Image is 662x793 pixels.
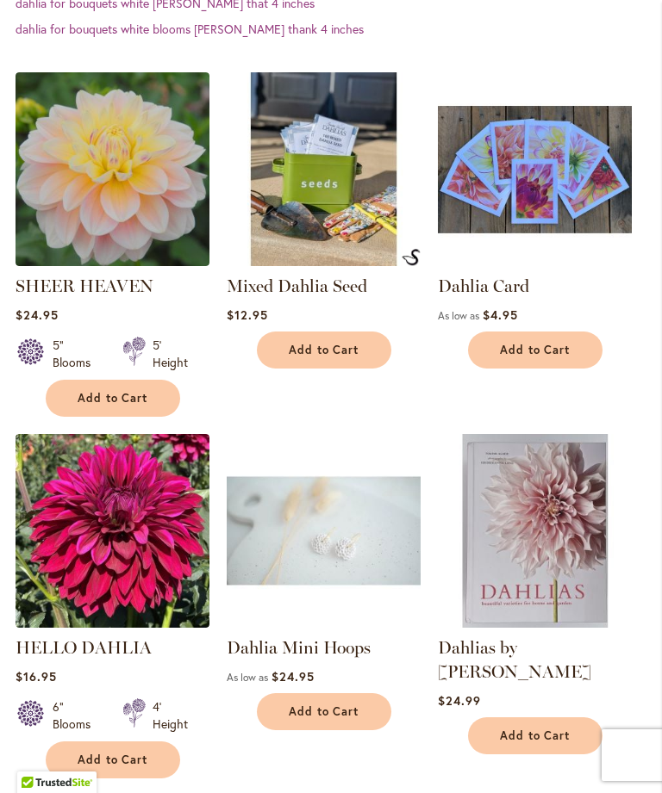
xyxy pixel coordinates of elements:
div: 6" Blooms [53,698,102,733]
a: Dahlia Card [438,276,529,296]
div: 4' Height [153,698,188,733]
span: $16.95 [16,668,57,685]
span: As low as [438,309,479,322]
a: Dahlias by Naomi Slade - FRONT [438,615,632,631]
a: Group shot of Dahlia Cards [438,253,632,269]
button: Add to Cart [468,331,603,369]
a: SHEER HEAVEN [16,276,153,296]
a: Hello Dahlia [16,615,209,631]
button: Add to Cart [468,717,603,754]
button: Add to Cart [46,741,180,778]
a: Dahlia Mini Hoops [227,637,371,658]
img: Mixed Dahlia Seed [227,72,421,266]
img: Mixed Dahlia Seed [402,249,422,266]
span: $24.95 [16,307,59,323]
a: Dahlias by [PERSON_NAME] [438,637,591,682]
span: $24.95 [272,668,315,685]
span: $24.99 [438,692,481,709]
a: Mixed Dahlia Seed [227,276,367,296]
span: As low as [227,671,268,684]
img: SHEER HEAVEN [16,72,209,266]
span: Add to Cart [78,753,148,767]
img: Group shot of Dahlia Cards [438,72,632,266]
a: dahlia for bouquets white blooms [PERSON_NAME] thank 4 inches [16,21,364,37]
button: Add to Cart [46,380,180,417]
span: $12.95 [227,307,268,323]
img: Hello Dahlia [16,434,209,628]
a: Dahlia Mini Hoops [227,615,421,631]
img: Dahlias by Naomi Slade - FRONT [438,434,632,628]
img: Dahlia Mini Hoops [227,434,421,628]
div: 5' Height [153,337,188,371]
a: Mixed Dahlia Seed Mixed Dahlia Seed [227,253,421,269]
button: Add to Cart [257,331,391,369]
span: Add to Cart [500,343,571,357]
span: $4.95 [483,307,518,323]
span: Add to Cart [500,728,571,743]
iframe: Launch Accessibility Center [13,732,61,780]
button: Add to Cart [257,693,391,730]
span: Add to Cart [289,704,359,719]
div: 5" Blooms [53,337,102,371]
span: Add to Cart [78,391,148,406]
span: Add to Cart [289,343,359,357]
a: HELLO DAHLIA [16,637,152,658]
a: SHEER HEAVEN [16,253,209,269]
